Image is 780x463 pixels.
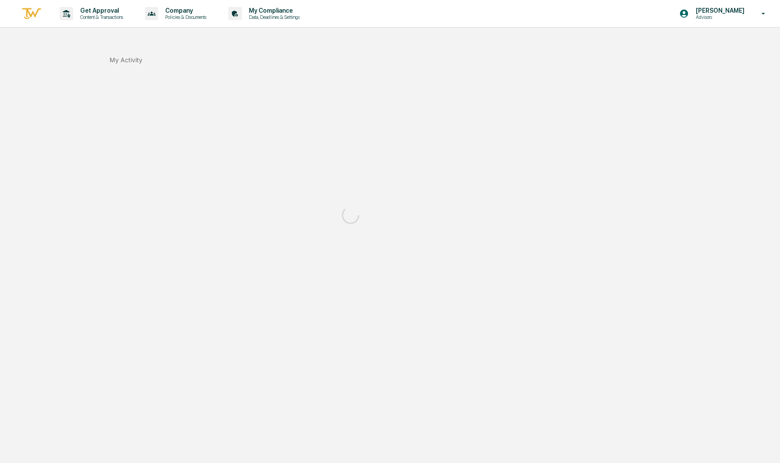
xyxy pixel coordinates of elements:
[73,7,128,14] p: Get Approval
[242,14,304,20] p: Data, Deadlines & Settings
[158,7,211,14] p: Company
[21,7,42,21] img: logo
[242,7,304,14] p: My Compliance
[73,14,128,20] p: Content & Transactions
[689,7,749,14] p: [PERSON_NAME]
[110,56,142,64] div: My Activity
[689,14,749,20] p: Advisors
[158,14,211,20] p: Policies & Documents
